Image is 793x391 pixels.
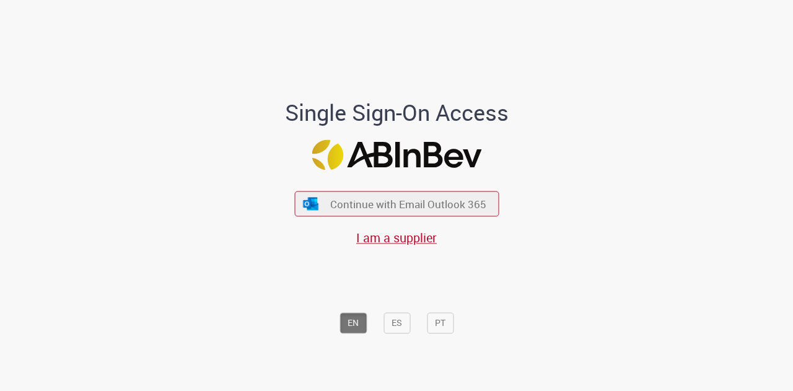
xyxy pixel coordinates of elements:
[340,312,367,333] button: EN
[312,140,481,170] img: Logo ABInBev
[356,230,437,247] a: I am a supplier
[330,197,486,211] span: Continue with Email Outlook 365
[225,100,569,125] h1: Single Sign-On Access
[427,312,453,333] button: PT
[383,312,410,333] button: ES
[302,197,320,210] img: ícone Azure/Microsoft 360
[294,191,499,216] button: ícone Azure/Microsoft 360 Continue with Email Outlook 365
